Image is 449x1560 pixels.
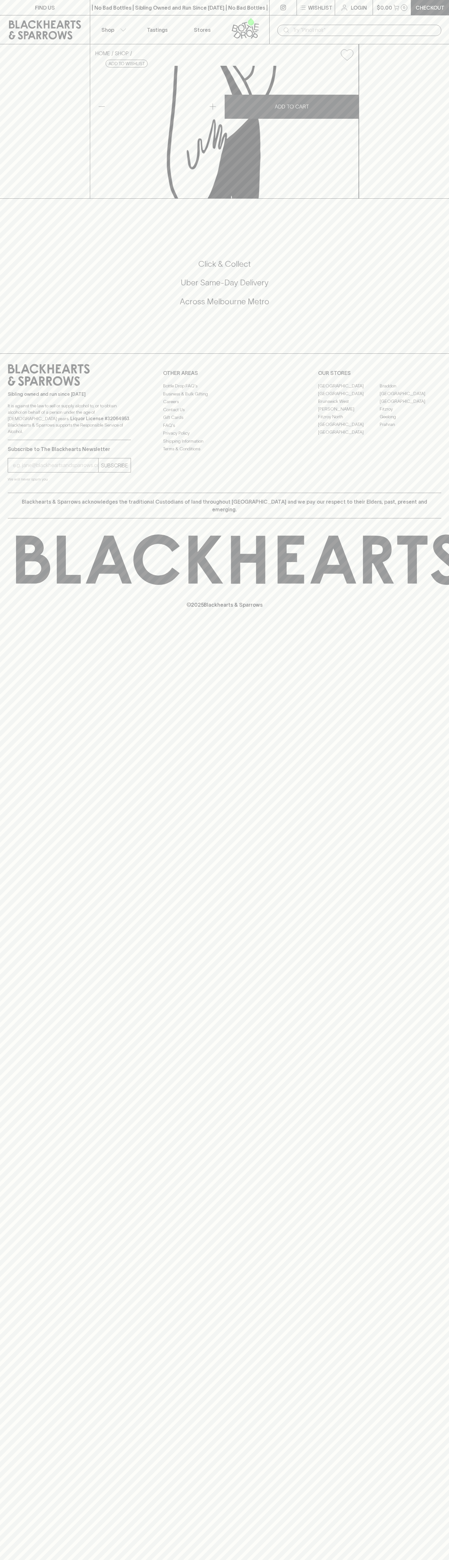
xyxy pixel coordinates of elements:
a: Bottle Drop FAQ's [163,382,286,390]
a: Fitzroy [380,405,441,413]
p: SUBSCRIBE [101,462,128,469]
button: Add to wishlist [338,47,356,63]
div: Call to action block [8,233,441,341]
a: Shipping Information [163,437,286,445]
p: We will never spam you [8,476,131,482]
a: [GEOGRAPHIC_DATA] [318,428,380,436]
a: [GEOGRAPHIC_DATA] [318,382,380,390]
p: OTHER AREAS [163,369,286,377]
h5: Across Melbourne Metro [8,296,441,307]
h5: Uber Same-Day Delivery [8,277,441,288]
img: Tony's Chocolonely Milk Caramel Cookie 180g [90,66,358,198]
button: SUBSCRIBE [99,458,131,472]
a: Tastings [135,15,180,44]
p: Blackhearts & Sparrows acknowledges the traditional Custodians of land throughout [GEOGRAPHIC_DAT... [13,498,436,513]
a: Stores [180,15,225,44]
a: [PERSON_NAME] [318,405,380,413]
a: Contact Us [163,406,286,413]
a: Brunswick West [318,397,380,405]
p: Subscribe to The Blackhearts Newsletter [8,445,131,453]
a: [GEOGRAPHIC_DATA] [318,390,380,397]
p: Login [351,4,367,12]
p: Wishlist [308,4,332,12]
p: Tastings [147,26,168,34]
p: FIND US [35,4,55,12]
h5: Click & Collect [8,259,441,269]
p: $0.00 [377,4,392,12]
a: [GEOGRAPHIC_DATA] [318,420,380,428]
a: Fitzroy North [318,413,380,420]
a: Gift Cards [163,414,286,421]
p: 0 [403,6,405,9]
p: ADD TO CART [275,103,309,110]
input: Try "Pinot noir" [293,25,436,35]
a: HOME [95,50,110,56]
button: ADD TO CART [225,95,359,119]
p: OUR STORES [318,369,441,377]
a: Careers [163,398,286,406]
a: Geelong [380,413,441,420]
p: Checkout [416,4,445,12]
a: Terms & Conditions [163,445,286,453]
a: [GEOGRAPHIC_DATA] [380,390,441,397]
p: Shop [101,26,114,34]
input: e.g. jane@blackheartsandsparrows.com.au [13,460,98,471]
p: Stores [194,26,211,34]
p: It is against the law to sell or supply alcohol to, or to obtain alcohol on behalf of a person un... [8,403,131,435]
a: FAQ's [163,421,286,429]
a: Privacy Policy [163,429,286,437]
a: SHOP [115,50,129,56]
a: [GEOGRAPHIC_DATA] [380,397,441,405]
button: Add to wishlist [106,60,148,67]
a: Braddon [380,382,441,390]
p: Sibling owned and run since [DATE] [8,391,131,397]
a: Business & Bulk Gifting [163,390,286,398]
button: Shop [90,15,135,44]
a: Prahran [380,420,441,428]
strong: Liquor License #32064953 [70,416,129,421]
